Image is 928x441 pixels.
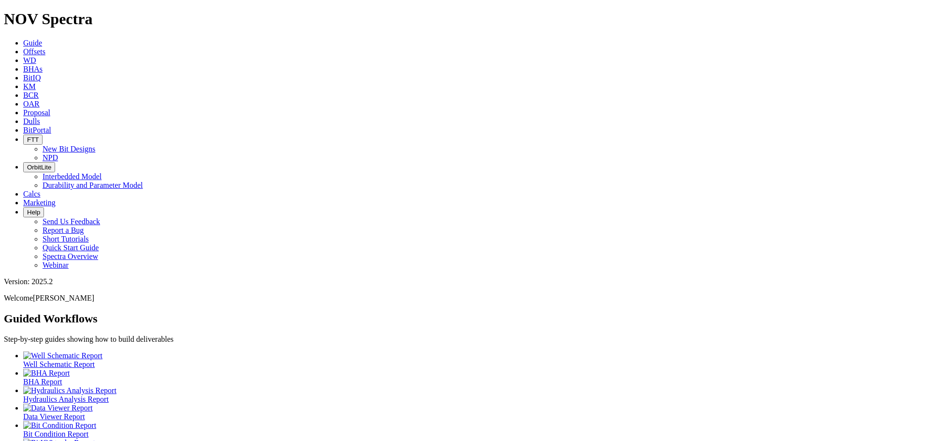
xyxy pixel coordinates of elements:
img: BHA Report [23,369,70,378]
a: Webinar [43,261,69,269]
a: New Bit Designs [43,145,95,153]
a: Data Viewer Report Data Viewer Report [23,404,924,421]
a: Report a Bug [43,226,84,234]
a: Hydraulics Analysis Report Hydraulics Analysis Report [23,386,924,403]
p: Welcome [4,294,924,303]
a: Durability and Parameter Model [43,181,143,189]
button: OrbitLite [23,162,55,172]
a: Spectra Overview [43,252,98,260]
span: Bit Condition Report [23,430,88,438]
p: Step-by-step guides showing how to build deliverables [4,335,924,344]
a: BitIQ [23,74,41,82]
button: FTT [23,135,43,145]
span: [PERSON_NAME] [33,294,94,302]
span: Well Schematic Report [23,360,95,368]
a: NPD [43,153,58,162]
a: Offsets [23,47,45,56]
a: Dulls [23,117,40,125]
h2: Guided Workflows [4,312,924,325]
a: BHA Report BHA Report [23,369,924,386]
img: Data Viewer Report [23,404,93,412]
span: OrbitLite [27,164,51,171]
a: Guide [23,39,42,47]
h1: NOV Spectra [4,10,924,28]
a: Quick Start Guide [43,243,99,252]
a: Calcs [23,190,41,198]
span: FTT [27,136,39,143]
a: Interbedded Model [43,172,101,181]
a: WD [23,56,36,64]
button: Help [23,207,44,217]
span: Hydraulics Analysis Report [23,395,109,403]
a: Marketing [23,198,56,207]
a: KM [23,82,36,91]
a: OAR [23,100,40,108]
a: Proposal [23,108,50,117]
img: Well Schematic Report [23,351,102,360]
span: BHA Report [23,378,62,386]
div: Version: 2025.2 [4,277,924,286]
a: BitPortal [23,126,51,134]
a: BCR [23,91,39,99]
span: Data Viewer Report [23,412,85,421]
span: Help [27,209,40,216]
a: BHAs [23,65,43,73]
a: Short Tutorials [43,235,89,243]
a: Send Us Feedback [43,217,100,226]
a: Bit Condition Report Bit Condition Report [23,421,924,438]
a: Well Schematic Report Well Schematic Report [23,351,924,368]
img: Hydraulics Analysis Report [23,386,116,395]
img: Bit Condition Report [23,421,96,430]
